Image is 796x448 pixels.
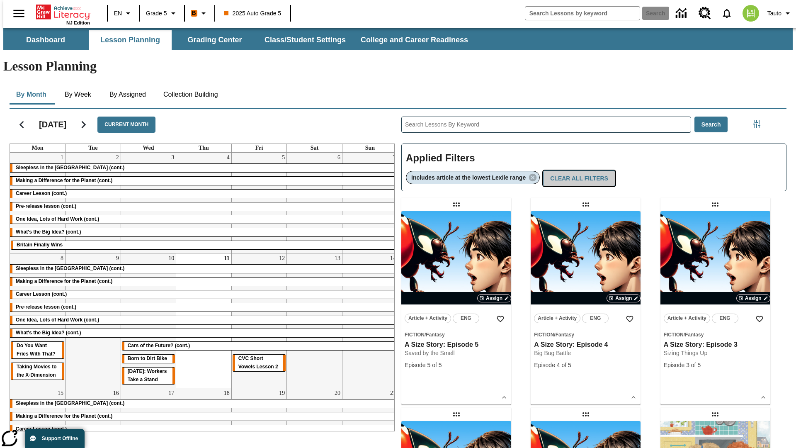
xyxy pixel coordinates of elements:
a: September 16, 2025 [112,388,121,398]
span: / [425,332,426,338]
span: Article + Activity [538,314,577,323]
div: Episode 4 of 5 [534,361,637,370]
div: Remove Includes article at the lowest Lexile range filter selected item [406,171,540,184]
button: Assign Choose Dates [736,294,770,302]
span: Includes article at the lowest Lexile range [411,174,526,181]
span: / [554,332,555,338]
div: Labor Day: Workers Take a Stand [122,368,175,384]
span: EN [114,9,122,18]
div: What's the Big Idea? (cont.) [10,329,398,337]
button: Show Details [498,391,510,404]
button: Add to Favorites [493,312,508,326]
button: Profile/Settings [764,6,796,21]
span: ENG [461,314,471,323]
button: Class/Student Settings [258,30,352,50]
button: Assign Choose Dates [477,294,511,302]
button: Article + Activity [534,314,580,323]
button: By Assigned [103,85,153,105]
a: September 21, 2025 [388,388,398,398]
a: September 2, 2025 [114,153,121,163]
button: Search [694,117,728,133]
button: Article + Activity [405,314,451,323]
h2: [DATE] [39,119,66,129]
td: September 5, 2025 [231,153,287,253]
a: Resource Center, Will open in new tab [694,2,716,24]
td: September 8, 2025 [10,253,66,388]
div: Britain Finally Wins [11,241,397,249]
a: September 13, 2025 [333,253,342,263]
a: September 3, 2025 [170,153,176,163]
div: One Idea, Lots of Hard Work (cont.) [10,215,398,224]
span: Assign [745,295,762,302]
a: September 9, 2025 [114,253,121,263]
div: Episode 5 of 5 [405,361,508,370]
button: Boost Class color is orange. Change class color [187,6,212,21]
a: September 12, 2025 [277,253,286,263]
span: Pre-release lesson (cont.) [16,203,76,209]
div: Sleepless in the Animal Kingdom (cont.) [10,265,398,273]
button: Show Details [627,391,640,404]
a: September 18, 2025 [222,388,231,398]
a: Home [36,4,90,20]
a: September 5, 2025 [280,153,286,163]
h3: A Size Story: Episode 5 [405,341,508,349]
button: Clear All Filters [543,170,615,187]
span: Topic: Fiction/Fantasy [534,330,637,339]
span: B [192,8,196,18]
button: Support Offline [25,429,85,448]
a: September 11, 2025 [223,253,231,263]
div: Draggable lesson: Ella and the Cosmic Ants: Episode 5 [709,408,722,421]
button: Previous [11,114,32,135]
button: Show Details [757,391,769,404]
a: September 17, 2025 [167,388,176,398]
button: ENG [582,314,609,323]
button: Select a new avatar [738,2,764,24]
div: Do You Want Fries With That? [11,342,64,358]
td: September 3, 2025 [121,153,176,253]
h2: Applied Filters [406,148,782,168]
img: avatar image [743,5,759,22]
div: Applied Filters [401,144,786,192]
div: Pre-release lesson (cont.) [10,202,398,211]
span: Assign [615,295,632,302]
div: Draggable lesson: A Size Story: Episode 3 [709,198,722,211]
button: Grading Center [173,30,256,50]
div: One Idea, Lots of Hard Work (cont.) [10,316,398,324]
div: Making a Difference for the Planet (cont.) [10,278,398,286]
div: Sleepless in the Animal Kingdom (cont.) [10,164,398,172]
span: Fantasy [426,332,444,338]
td: September 11, 2025 [176,253,232,388]
div: Draggable lesson: A Size Story: Episode 1 [579,408,592,421]
button: Dashboard [4,30,87,50]
button: Add to Favorites [622,312,637,326]
div: SubNavbar [3,28,793,50]
button: Next [73,114,94,135]
div: lesson details [401,211,511,404]
span: Career Lesson (cont.) [16,291,67,297]
a: September 10, 2025 [167,253,176,263]
span: Cars of the Future? (cont.) [128,343,190,348]
button: Collection Building [157,85,225,105]
a: Thursday [197,144,211,152]
span: What's the Big Idea? (cont.) [16,330,81,336]
span: Labor Day: Workers Take a Stand [128,368,167,382]
a: September 19, 2025 [277,388,286,398]
div: CVC Short Vowels Lesson 2 [233,355,286,371]
button: Lesson Planning [89,30,172,50]
a: Monday [30,144,45,152]
button: By Week [57,85,99,105]
h3: A Size Story: Episode 3 [664,341,767,349]
h1: Lesson Planning [3,58,793,74]
button: Grade: Grade 5, Select a grade [143,6,182,21]
button: Language: EN, Select a language [110,6,137,21]
span: One Idea, Lots of Hard Work (cont.) [16,216,99,222]
span: Career Lesson (cont.) [16,190,67,196]
div: Born to Dirt Bike [122,355,175,363]
td: September 12, 2025 [231,253,287,388]
a: Wednesday [141,144,155,152]
div: Home [36,3,90,25]
td: September 2, 2025 [66,153,121,253]
div: Draggable lesson: A Size Story: Episode 5 [450,198,463,211]
span: Fantasy [556,332,574,338]
span: Sleepless in the Animal Kingdom (cont.) [16,400,124,406]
